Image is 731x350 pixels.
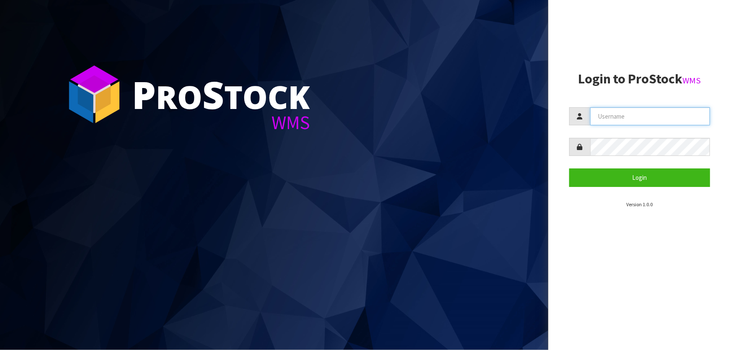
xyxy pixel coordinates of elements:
h2: Login to ProStock [569,72,710,86]
small: WMS [683,75,701,86]
div: WMS [132,113,310,132]
div: ro tock [132,75,310,113]
input: Username [590,107,710,125]
button: Login [569,169,710,187]
span: S [202,69,224,120]
small: Version 1.0.0 [626,201,653,207]
span: P [132,69,156,120]
img: ProStock Cube [63,63,126,126]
